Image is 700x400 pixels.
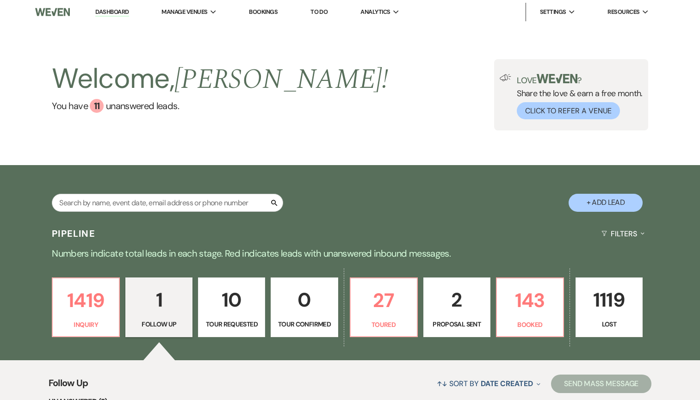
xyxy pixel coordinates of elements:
[569,194,643,212] button: + Add Lead
[502,320,558,330] p: Booked
[429,319,484,329] p: Proposal Sent
[551,375,652,393] button: Send Mass Message
[537,74,578,83] img: weven-logo-green.svg
[131,319,186,329] p: Follow Up
[437,379,448,388] span: ↑↓
[598,222,648,246] button: Filters
[204,284,259,315] p: 10
[433,371,544,396] button: Sort By Date Created
[95,8,129,17] a: Dashboard
[310,8,328,16] a: To Do
[49,376,88,396] span: Follow Up
[277,319,332,329] p: Tour Confirmed
[517,102,620,119] button: Click to Refer a Venue
[52,277,120,338] a: 1419Inquiry
[204,319,259,329] p: Tour Requested
[350,277,418,338] a: 27Toured
[58,285,113,316] p: 1419
[517,74,643,85] p: Love ?
[131,284,186,315] p: 1
[52,227,95,240] h3: Pipeline
[360,7,390,17] span: Analytics
[52,59,388,99] h2: Welcome,
[540,7,566,17] span: Settings
[52,99,388,113] a: You have 11 unanswered leads.
[576,277,643,338] a: 1119Lost
[500,74,511,81] img: loud-speaker-illustration.svg
[35,2,70,22] img: Weven Logo
[90,99,104,113] div: 11
[125,277,192,338] a: 1Follow Up
[17,246,683,261] p: Numbers indicate total leads in each stage. Red indicates leads with unanswered inbound messages.
[198,277,265,338] a: 10Tour Requested
[356,285,411,316] p: 27
[161,7,207,17] span: Manage Venues
[271,277,338,338] a: 0Tour Confirmed
[481,379,533,388] span: Date Created
[423,277,490,338] a: 2Proposal Sent
[174,58,388,101] span: [PERSON_NAME] !
[52,194,283,212] input: Search by name, event date, email address or phone number
[496,277,564,338] a: 143Booked
[607,7,639,17] span: Resources
[277,284,332,315] p: 0
[511,74,643,119] div: Share the love & earn a free month.
[582,284,637,315] p: 1119
[356,320,411,330] p: Toured
[582,319,637,329] p: Lost
[249,8,278,16] a: Bookings
[429,284,484,315] p: 2
[58,320,113,330] p: Inquiry
[502,285,558,316] p: 143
